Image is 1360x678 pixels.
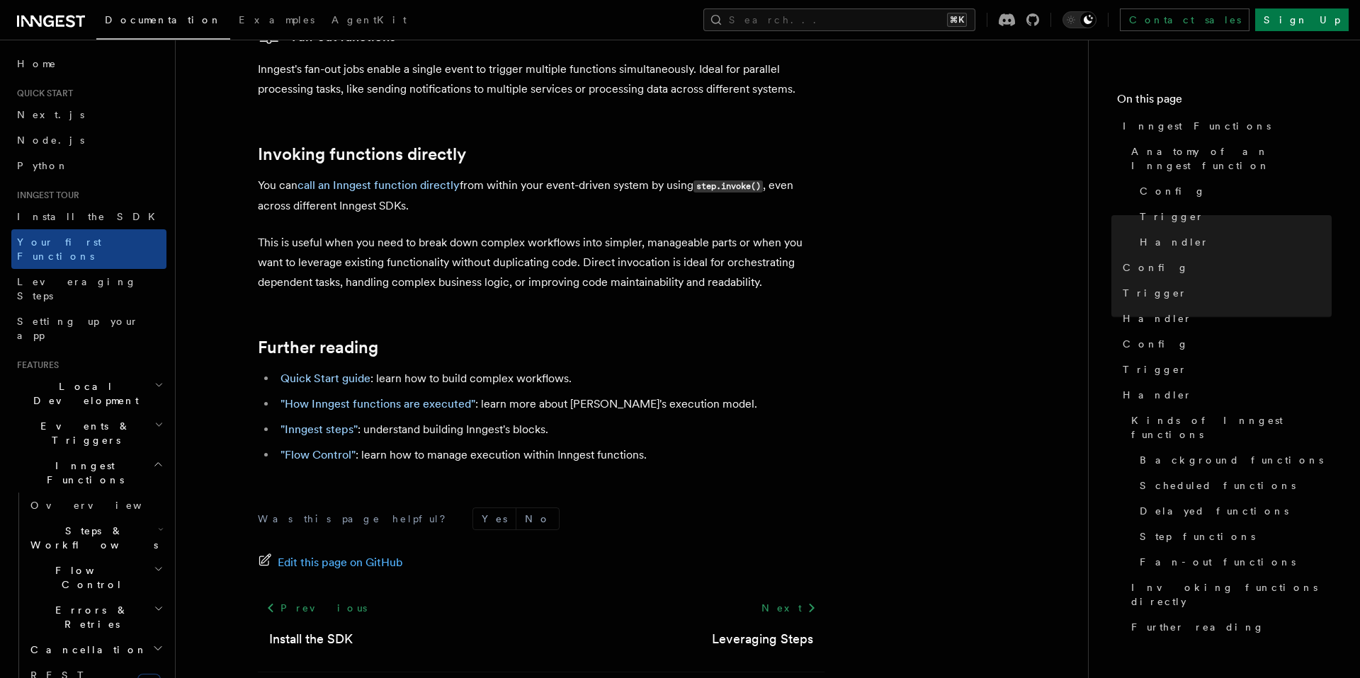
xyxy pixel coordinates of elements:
[239,14,314,25] span: Examples
[280,448,356,461] a: "Flow Control"
[280,372,370,385] a: Quick Start guide
[1062,11,1096,28] button: Toggle dark mode
[1123,311,1192,326] span: Handler
[276,445,824,465] li: : learn how to manage execution within Inngest functions.
[1131,620,1264,634] span: Further reading
[1140,453,1323,467] span: Background functions
[1140,478,1296,493] span: Scheduled functions
[516,508,559,529] button: No
[1117,255,1332,280] a: Config
[11,309,166,348] a: Setting up your app
[11,269,166,309] a: Leveraging Steps
[1134,447,1332,473] a: Background functions
[276,394,824,414] li: : learn more about [PERSON_NAME]'s execution model.
[17,236,101,262] span: Your first Functions
[11,379,154,408] span: Local Development
[1140,209,1204,224] span: Trigger
[1255,8,1349,31] a: Sign Up
[1134,498,1332,524] a: Delayed functions
[1140,235,1209,249] span: Handler
[1123,337,1189,351] span: Config
[17,316,139,341] span: Setting up your app
[1126,408,1332,447] a: Kinds of Inngest functions
[1131,413,1332,442] span: Kinds of Inngest functions
[11,88,73,99] span: Quick start
[30,500,176,511] span: Overview
[1131,144,1332,173] span: Anatomy of an Inngest function
[11,102,166,127] a: Next.js
[1131,580,1332,609] span: Invoking functions directly
[1123,286,1187,300] span: Trigger
[1126,614,1332,640] a: Further reading
[693,180,763,193] code: step.invoke()
[323,4,415,38] a: AgentKit
[258,512,455,526] p: Was this page helpful?
[1140,504,1288,518] span: Delayed functions
[17,134,84,146] span: Node.js
[1134,473,1332,498] a: Scheduled functions
[269,629,353,649] a: Install the SDK
[17,160,69,171] span: Python
[17,276,137,301] span: Leveraging Steps
[1117,382,1332,408] a: Handler
[11,459,153,487] span: Inngest Functions
[1117,306,1332,331] a: Handler
[280,423,358,436] a: "Inngest steps"
[11,190,79,201] span: Inngest tour
[1134,178,1332,204] a: Config
[1134,204,1332,229] a: Trigger
[1134,524,1332,549] a: Step functions
[278,553,403,573] span: Edit this page on GitHub
[25,524,158,552] span: Steps & Workflows
[297,178,460,192] a: call an Inngest function directly
[1123,119,1271,133] span: Inngest Functions
[258,233,824,292] p: This is useful when you need to break down complex workflows into simpler, manageable parts or wh...
[11,127,166,153] a: Node.js
[1126,575,1332,614] a: Invoking functions directly
[1117,357,1332,382] a: Trigger
[258,338,378,357] a: Further reading
[703,8,975,31] button: Search...⌘K
[280,397,475,410] a: "How Inngest functions are executed"
[1120,8,1249,31] a: Contact sales
[25,493,166,518] a: Overview
[331,14,407,25] span: AgentKit
[1134,229,1332,255] a: Handler
[1140,529,1255,544] span: Step functions
[25,518,166,558] button: Steps & Workflows
[17,109,84,120] span: Next.js
[11,360,59,371] span: Features
[11,204,166,229] a: Install the SDK
[1134,549,1332,575] a: Fan-out functions
[25,558,166,597] button: Flow Control
[276,369,824,389] li: : learn how to build complex workflows.
[25,563,154,592] span: Flow Control
[17,211,164,222] span: Install the SDK
[11,153,166,178] a: Python
[947,13,967,27] kbd: ⌘K
[17,57,57,71] span: Home
[1123,388,1192,402] span: Handler
[1140,555,1296,569] span: Fan-out functions
[753,595,824,621] a: Next
[258,553,403,573] a: Edit this page on GitHub
[473,508,516,529] button: Yes
[1140,184,1206,198] span: Config
[1126,139,1332,178] a: Anatomy of an Inngest function
[1117,280,1332,306] a: Trigger
[258,144,466,164] a: Invoking functions directly
[96,4,230,40] a: Documentation
[1123,260,1189,275] span: Config
[276,420,824,439] li: : understand building Inngest's blocks.
[258,59,824,99] p: Inngest's fan-out jobs enable a single event to trigger multiple functions simultaneously. Ideal ...
[230,4,323,38] a: Examples
[712,629,813,649] a: Leveraging Steps
[11,413,166,453] button: Events & Triggers
[105,14,222,25] span: Documentation
[1123,362,1187,377] span: Trigger
[11,419,154,447] span: Events & Triggers
[1117,91,1332,113] h4: On this page
[11,453,166,493] button: Inngest Functions
[25,637,166,662] button: Cancellation
[258,595,375,621] a: Previous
